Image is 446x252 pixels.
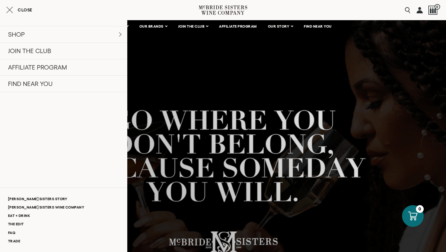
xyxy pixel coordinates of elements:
[264,20,297,33] a: OUR STORY
[6,6,32,14] button: Close cart
[416,205,424,213] div: 0
[174,20,212,33] a: JOIN THE CLUB
[18,8,32,12] span: Close
[300,20,336,33] a: FIND NEAR YOU
[215,20,261,33] a: AFFILIATE PROGRAM
[219,24,257,29] span: AFFILIATE PROGRAM
[268,24,290,29] span: OUR STORY
[304,24,332,29] span: FIND NEAR YOU
[135,20,171,33] a: OUR BRANDS
[178,24,205,29] span: JOIN THE CLUB
[435,4,440,10] span: 0
[139,24,164,29] span: OUR BRANDS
